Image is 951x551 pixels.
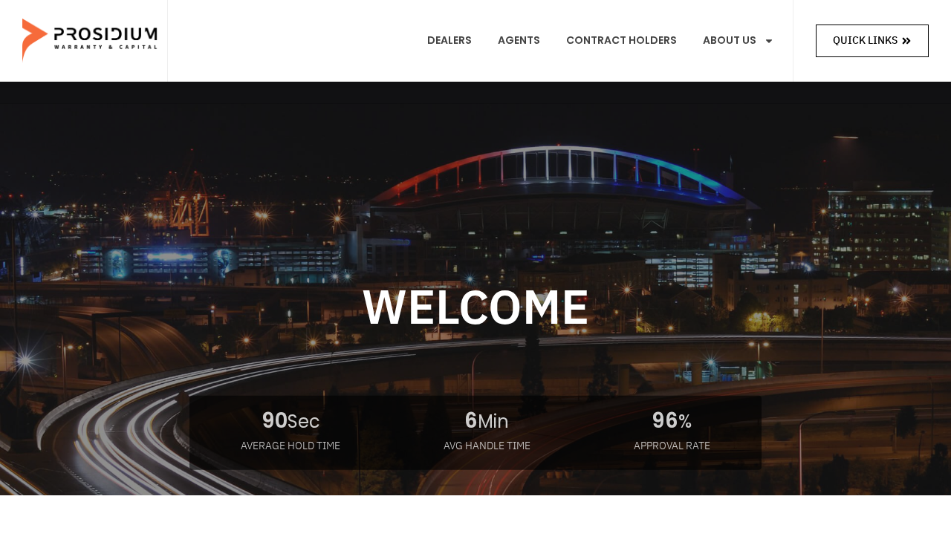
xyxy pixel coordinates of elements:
[692,13,785,68] a: About Us
[416,13,483,68] a: Dealers
[555,13,688,68] a: Contract Holders
[833,31,898,50] span: Quick Links
[487,13,551,68] a: Agents
[416,13,785,68] nav: Menu
[816,25,929,56] a: Quick Links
